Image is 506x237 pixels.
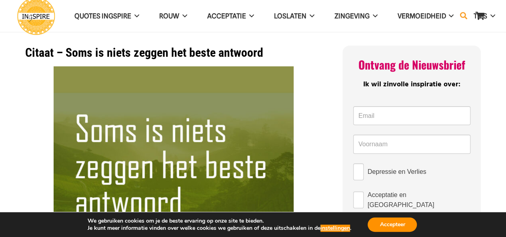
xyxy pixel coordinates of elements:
span: Ik wil zinvolle inspiratie over: [363,79,460,90]
p: We gebruiken cookies om je de beste ervaring op onze site te bieden. [88,217,351,225]
a: ROUW [149,6,197,26]
span: Ontvang de Nieuwsbrief [358,56,465,73]
a: Zingeving [324,6,387,26]
span: Zingeving [334,12,369,20]
a: TIPS [464,6,505,26]
a: VERMOEIDHEID [387,6,464,26]
span: Acceptatie [207,12,246,20]
span: Loslaten [274,12,306,20]
span: ROUW [159,12,179,20]
input: Voornaam [353,135,470,154]
input: Acceptatie en [GEOGRAPHIC_DATA] [353,191,364,208]
span: Acceptatie en [GEOGRAPHIC_DATA] [368,190,470,210]
span: QUOTES INGSPIRE [74,12,131,20]
a: Acceptatie [197,6,264,26]
p: Je kunt meer informatie vinden over welke cookies we gebruiken of deze uitschakelen in de . [88,225,351,232]
a: QUOTES INGSPIRE [64,6,149,26]
a: Loslaten [264,6,324,26]
span: TIPS [474,12,487,20]
button: instellingen [320,225,350,232]
input: Depressie en Verlies [353,163,364,180]
input: Email [353,106,470,125]
a: Zoeken [456,6,472,26]
h1: Citaat – Soms is niets zeggen het beste antwoord [25,46,322,60]
span: Depressie en Verlies [368,167,426,177]
button: Accepteer [368,217,417,232]
span: VERMOEIDHEID [397,12,446,20]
